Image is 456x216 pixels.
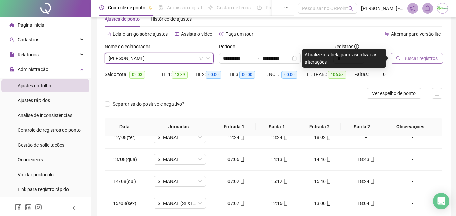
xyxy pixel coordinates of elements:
span: Histórico de ajustes [151,16,192,22]
button: Buscar registros [391,53,443,64]
div: 13:00 [306,199,339,207]
span: 12/08(ter) [114,135,136,140]
span: swap [384,32,389,36]
span: facebook [15,204,22,211]
div: HE 3: [230,71,263,79]
span: mobile [239,201,245,206]
span: Buscar registros [403,55,438,62]
span: user-add [9,37,14,42]
div: 18:04 [350,199,382,207]
span: SEMANAL (SEXTA-FEIRA) [158,198,202,208]
div: 15:46 [306,178,339,185]
div: 07:06 [220,156,252,163]
div: HE 1: [162,71,196,79]
span: lock [9,67,14,72]
span: search [396,56,401,61]
span: mobile [283,157,288,162]
span: Admissão digital [167,5,202,10]
span: Gestão de férias [217,5,251,10]
span: 14/08(qui) [113,179,136,184]
span: 13/08(qua) [113,157,137,162]
span: mobile [239,135,245,140]
label: Nome do colaborador [105,43,155,50]
span: swap-right [254,56,260,61]
span: Ocorrências [18,157,43,162]
span: Observações [389,123,432,130]
span: mobile [369,179,375,184]
div: - [393,134,433,141]
span: 106:58 [328,71,346,79]
div: 18:02 [306,134,339,141]
span: clock-circle [99,5,104,10]
span: Alternar para versão lite [391,31,441,37]
label: Período [219,43,240,50]
span: file-done [158,5,163,10]
span: 15/08(sex) [113,200,136,206]
span: Ajustes rápidos [18,98,50,103]
div: - [393,178,433,185]
span: 00:00 [206,71,221,79]
span: info-circle [354,44,359,49]
span: Análise de inconsistências [18,113,72,118]
span: Página inicial [18,22,45,28]
span: dashboard [257,5,262,10]
div: 07:02 [220,178,252,185]
span: Administração [18,67,48,72]
span: Registros [333,43,359,50]
span: Validar protocolo [18,172,54,177]
span: [PERSON_NAME] - RS ENGENHARIA [361,5,403,12]
span: file-text [106,32,111,36]
span: pushpin [148,6,152,10]
span: Ajustes da folha [18,83,51,88]
span: history [219,32,224,36]
th: Data [105,118,144,136]
span: file [9,52,14,57]
div: 18:24 [350,178,382,185]
span: left [72,206,76,210]
span: SEMANAL [158,176,202,186]
div: + [350,134,382,141]
span: 13:39 [172,71,188,79]
th: Entrada 1 [213,118,256,136]
span: Leia o artigo sobre ajustes [113,31,168,37]
div: 18:43 [350,156,382,163]
span: sun [208,5,213,10]
button: Ver espelho de ponto [367,88,421,99]
div: HE 2: [196,71,230,79]
span: mobile [326,157,331,162]
th: Saída 2 [341,118,383,136]
img: 29220 [437,3,448,13]
span: Cadastros [18,37,39,42]
span: Controle de ponto [108,5,145,10]
span: Controle de registros de ponto [18,127,81,133]
div: 12:16 [263,199,296,207]
span: mobile [326,179,331,184]
span: Ver espelho de ponto [372,90,416,97]
div: 12:24 [220,134,252,141]
span: linkedin [25,204,32,211]
th: Saída 1 [256,118,298,136]
div: 13:24 [263,134,296,141]
span: Painel do DP [266,5,292,10]
span: ellipsis [284,5,289,10]
span: search [348,6,353,11]
div: H. NOT.: [263,71,307,79]
span: 02:03 [129,71,145,79]
span: upload [434,91,440,96]
span: DILTON GUILHERME SILVA LIMA [109,53,210,63]
span: Faltas: [354,72,370,77]
span: mobile [239,157,245,162]
span: Assista o vídeo [181,31,212,37]
span: filter [199,56,203,60]
span: notification [410,5,416,11]
div: 14:13 [263,156,296,163]
div: 07:07 [220,199,252,207]
span: 00:00 [281,71,297,79]
span: mobile [369,201,375,206]
span: mobile [283,201,288,206]
span: SEMANAL [158,132,202,143]
span: SEMANAL [158,154,202,164]
span: bell [425,5,431,11]
span: home [9,23,14,27]
div: H. TRAB.: [307,71,354,79]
